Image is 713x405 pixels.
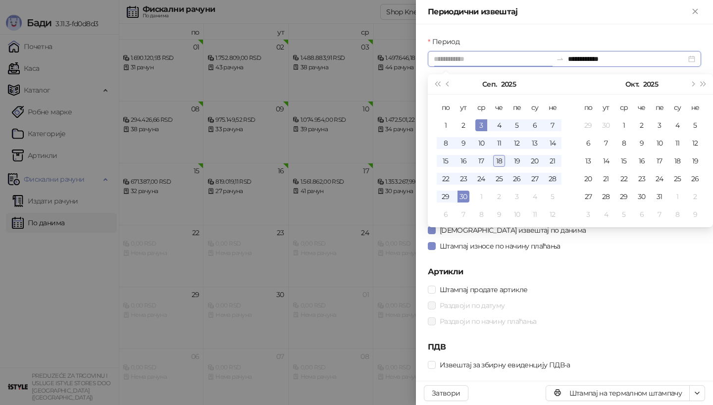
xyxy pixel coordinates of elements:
[654,191,665,202] div: 31
[633,152,651,170] td: 2025-10-16
[615,188,633,205] td: 2025-10-29
[546,385,690,401] button: Штампај на термалном штампачу
[651,188,668,205] td: 2025-10-31
[526,99,544,116] th: су
[668,99,686,116] th: су
[511,119,523,131] div: 5
[472,205,490,223] td: 2025-10-08
[529,137,541,149] div: 13
[511,191,523,202] div: 3
[636,191,648,202] div: 30
[636,119,648,131] div: 2
[437,134,455,152] td: 2025-09-08
[615,152,633,170] td: 2025-10-15
[686,99,704,116] th: не
[689,208,701,220] div: 9
[689,173,701,185] div: 26
[437,188,455,205] td: 2025-09-29
[424,385,468,401] button: Затвори
[671,191,683,202] div: 1
[529,173,541,185] div: 27
[508,116,526,134] td: 2025-09-05
[618,173,630,185] div: 22
[437,152,455,170] td: 2025-09-15
[686,116,704,134] td: 2025-10-05
[437,116,455,134] td: 2025-09-01
[437,99,455,116] th: по
[493,173,505,185] div: 25
[482,74,497,94] button: Изабери месец
[493,137,505,149] div: 11
[440,208,452,220] div: 6
[698,74,709,94] button: Следећа година (Control + right)
[511,155,523,167] div: 19
[458,155,469,167] div: 16
[582,137,594,149] div: 6
[526,152,544,170] td: 2025-09-20
[490,188,508,205] td: 2025-10-02
[668,205,686,223] td: 2025-11-08
[508,188,526,205] td: 2025-10-03
[600,173,612,185] div: 21
[689,155,701,167] div: 19
[472,188,490,205] td: 2025-10-01
[636,137,648,149] div: 9
[654,119,665,131] div: 3
[654,173,665,185] div: 24
[544,116,561,134] td: 2025-09-07
[490,116,508,134] td: 2025-09-04
[689,119,701,131] div: 5
[436,316,540,327] span: Раздвоји по начину плаћања
[526,188,544,205] td: 2025-10-04
[428,36,465,47] label: Период
[618,119,630,131] div: 1
[472,99,490,116] th: ср
[434,53,552,64] input: Период
[455,205,472,223] td: 2025-10-07
[490,205,508,223] td: 2025-10-09
[432,74,443,94] button: Претходна година (Control + left)
[436,359,574,370] span: Извештај за збирну евиденцију ПДВ-а
[437,170,455,188] td: 2025-09-22
[428,266,701,278] h5: Артикли
[475,137,487,149] div: 10
[455,188,472,205] td: 2025-09-30
[600,191,612,202] div: 28
[493,191,505,202] div: 2
[493,208,505,220] div: 9
[428,6,689,18] div: Периодични извештај
[440,191,452,202] div: 29
[508,134,526,152] td: 2025-09-12
[556,55,564,63] span: to
[633,205,651,223] td: 2025-11-06
[544,170,561,188] td: 2025-09-28
[458,137,469,149] div: 9
[529,155,541,167] div: 20
[671,208,683,220] div: 8
[436,225,590,236] span: [DEMOGRAPHIC_DATA] извештај по данима
[651,152,668,170] td: 2025-10-17
[455,152,472,170] td: 2025-09-16
[579,152,597,170] td: 2025-10-13
[490,170,508,188] td: 2025-09-25
[458,208,469,220] div: 7
[689,6,701,18] button: Close
[547,173,559,185] div: 28
[529,119,541,131] div: 6
[668,188,686,205] td: 2025-11-01
[668,116,686,134] td: 2025-10-04
[472,134,490,152] td: 2025-09-10
[615,99,633,116] th: ср
[493,119,505,131] div: 4
[600,119,612,131] div: 30
[579,99,597,116] th: по
[475,155,487,167] div: 17
[668,134,686,152] td: 2025-10-11
[668,152,686,170] td: 2025-10-18
[671,155,683,167] div: 18
[475,191,487,202] div: 1
[547,119,559,131] div: 7
[443,74,454,94] button: Претходни месец (PageUp)
[618,191,630,202] div: 29
[633,134,651,152] td: 2025-10-09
